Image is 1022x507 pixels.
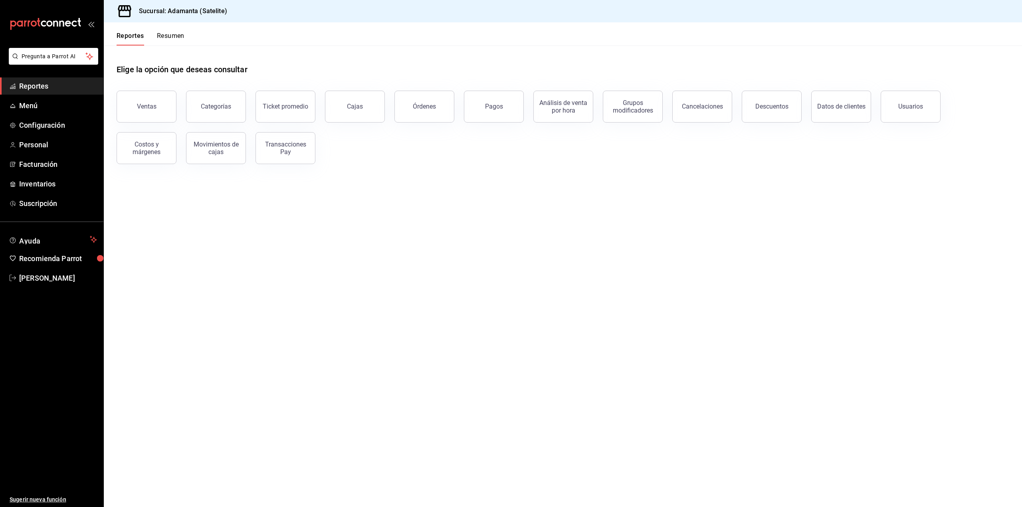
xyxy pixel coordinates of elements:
[347,102,363,111] div: Cajas
[6,58,98,66] a: Pregunta a Parrot AI
[117,32,144,46] button: Reportes
[811,91,871,123] button: Datos de clientes
[191,141,241,156] div: Movimientos de cajas
[898,103,923,110] div: Usuarios
[539,99,588,114] div: Análisis de venta por hora
[608,99,658,114] div: Grupos modificadores
[133,6,227,16] h3: Sucursal: Adamanta (Satelite)
[201,103,231,110] div: Categorías
[533,91,593,123] button: Análisis de venta por hora
[157,32,184,46] button: Resumen
[19,100,97,111] span: Menú
[255,91,315,123] button: Ticket promedio
[19,253,97,264] span: Recomienda Parrot
[117,32,184,46] div: navigation tabs
[122,141,171,156] div: Costos y márgenes
[263,103,308,110] div: Ticket promedio
[682,103,723,110] div: Cancelaciones
[19,159,97,170] span: Facturación
[261,141,310,156] div: Transacciones Pay
[117,132,176,164] button: Costos y márgenes
[9,48,98,65] button: Pregunta a Parrot AI
[413,103,436,110] div: Órdenes
[755,103,788,110] div: Descuentos
[117,91,176,123] button: Ventas
[117,63,248,75] h1: Elige la opción que deseas consultar
[186,91,246,123] button: Categorías
[255,132,315,164] button: Transacciones Pay
[19,178,97,189] span: Inventarios
[137,103,156,110] div: Ventas
[603,91,663,123] button: Grupos modificadores
[186,132,246,164] button: Movimientos de cajas
[19,139,97,150] span: Personal
[22,52,86,61] span: Pregunta a Parrot AI
[10,495,97,504] span: Sugerir nueva función
[88,21,94,27] button: open_drawer_menu
[19,198,97,209] span: Suscripción
[325,91,385,123] a: Cajas
[19,273,97,283] span: [PERSON_NAME]
[485,103,503,110] div: Pagos
[881,91,941,123] button: Usuarios
[394,91,454,123] button: Órdenes
[464,91,524,123] button: Pagos
[742,91,802,123] button: Descuentos
[672,91,732,123] button: Cancelaciones
[817,103,866,110] div: Datos de clientes
[19,235,87,244] span: Ayuda
[19,81,97,91] span: Reportes
[19,120,97,131] span: Configuración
